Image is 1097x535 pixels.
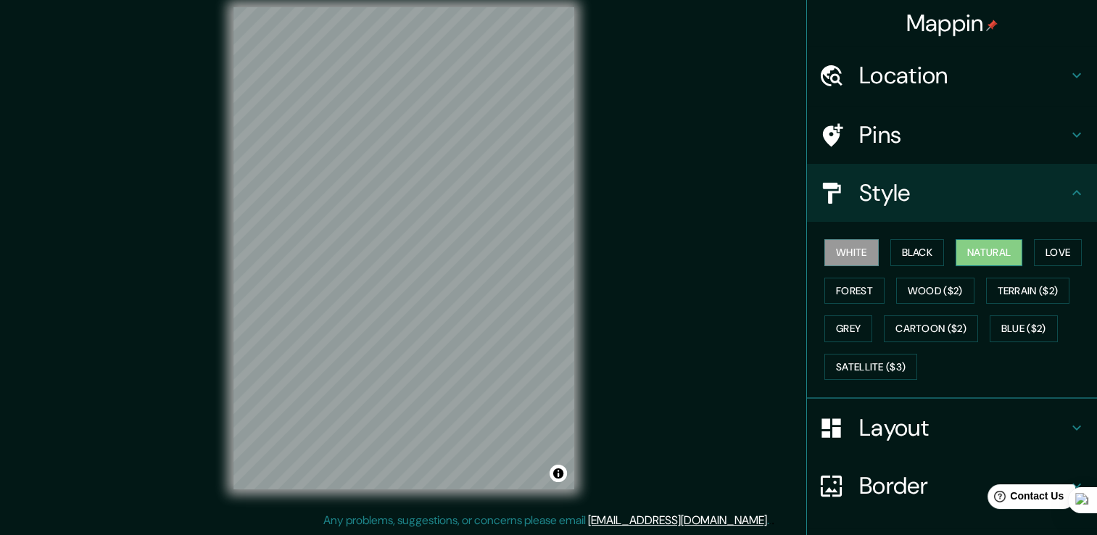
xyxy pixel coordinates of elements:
[968,478,1081,519] iframe: Help widget launcher
[769,512,771,529] div: .
[807,457,1097,515] div: Border
[896,278,974,304] button: Wood ($2)
[859,61,1068,90] h4: Location
[824,315,872,342] button: Grey
[824,239,879,266] button: White
[807,399,1097,457] div: Layout
[890,239,945,266] button: Black
[807,46,1097,104] div: Location
[986,20,998,31] img: pin-icon.png
[884,315,978,342] button: Cartoon ($2)
[824,278,885,304] button: Forest
[1034,239,1082,266] button: Love
[956,239,1022,266] button: Natural
[323,512,769,529] p: Any problems, suggestions, or concerns please email .
[859,413,1068,442] h4: Layout
[807,164,1097,222] div: Style
[588,513,767,528] a: [EMAIL_ADDRESS][DOMAIN_NAME]
[986,278,1070,304] button: Terrain ($2)
[824,354,917,381] button: Satellite ($3)
[990,315,1058,342] button: Blue ($2)
[550,465,567,482] button: Toggle attribution
[859,178,1068,207] h4: Style
[859,471,1068,500] h4: Border
[859,120,1068,149] h4: Pins
[807,106,1097,164] div: Pins
[771,512,774,529] div: .
[233,7,574,489] canvas: Map
[906,9,998,38] h4: Mappin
